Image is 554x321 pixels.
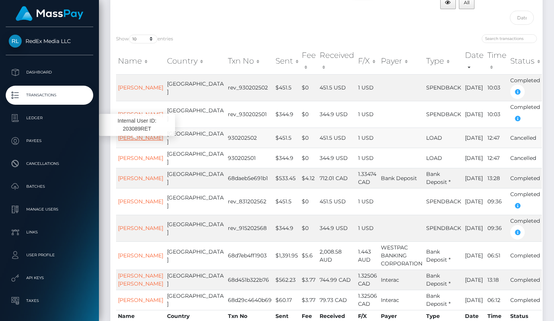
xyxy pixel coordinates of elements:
[381,175,417,182] span: Bank Deposit
[486,290,508,310] td: 06:12
[424,74,463,101] td: SPENDBACK
[274,148,300,168] td: $344.9
[508,270,542,290] td: Completed
[508,241,542,270] td: Completed
[274,241,300,270] td: $1,391.95
[508,290,542,310] td: Completed
[226,188,274,215] td: rev_831202562
[318,148,356,168] td: 344.9 USD
[300,188,318,215] td: $0
[424,168,463,188] td: Bank Deposit *
[9,112,90,124] p: Ledger
[16,6,83,21] img: MassPay Logo
[486,188,508,215] td: 09:36
[9,89,90,101] p: Transactions
[424,215,463,241] td: SPENDBACK
[300,128,318,148] td: $0
[424,101,463,128] td: SPENDBACK
[486,215,508,241] td: 09:36
[356,148,379,168] td: 1 USD
[463,270,486,290] td: [DATE]
[6,154,93,173] a: Cancellations
[9,272,90,284] p: API Keys
[226,74,274,101] td: rev_930202502
[165,128,226,148] td: [GEOGRAPHIC_DATA]
[508,128,542,148] td: Cancelled
[300,215,318,241] td: $0
[300,270,318,290] td: $3.77
[379,48,424,75] th: Payer: activate to sort column ascending
[463,215,486,241] td: [DATE]
[118,111,163,118] a: [PERSON_NAME]
[99,114,175,136] div: Internal User ID: 203089RET
[318,290,356,310] td: 79.73 CAD
[226,241,274,270] td: 68d7eb4ff1903
[6,131,93,150] a: Payees
[318,215,356,241] td: 344.9 USD
[508,74,542,101] td: Completed
[6,109,93,128] a: Ledger
[165,148,226,168] td: [GEOGRAPHIC_DATA]
[381,276,399,283] span: Interac
[318,188,356,215] td: 451.5 USD
[318,101,356,128] td: 344.9 USD
[424,270,463,290] td: Bank Deposit *
[165,168,226,188] td: [GEOGRAPHIC_DATA]
[463,290,486,310] td: [DATE]
[508,101,542,128] td: Completed
[9,204,90,215] p: Manage Users
[165,290,226,310] td: [GEOGRAPHIC_DATA]
[165,215,226,241] td: [GEOGRAPHIC_DATA]
[6,268,93,287] a: API Keys
[6,291,93,310] a: Taxes
[424,148,463,168] td: LOAD
[6,86,93,105] a: Transactions
[356,241,379,270] td: 1.443 AUD
[226,215,274,241] td: rev_915202568
[463,188,486,215] td: [DATE]
[226,128,274,148] td: 930202502
[508,188,542,215] td: Completed
[6,38,93,45] span: RedEx Media LLC
[118,297,163,303] a: [PERSON_NAME]
[463,241,486,270] td: [DATE]
[6,177,93,196] a: Batches
[318,74,356,101] td: 451.5 USD
[165,48,226,75] th: Country: activate to sort column ascending
[9,35,22,48] img: RedEx Media LLC
[165,270,226,290] td: [GEOGRAPHIC_DATA]
[486,168,508,188] td: 13:28
[274,48,300,75] th: Sent: activate to sort column ascending
[9,181,90,192] p: Batches
[356,290,379,310] td: 1.32506 CAD
[356,188,379,215] td: 1 USD
[300,74,318,101] td: $0
[118,155,163,161] a: [PERSON_NAME]
[116,35,173,43] label: Show entries
[356,74,379,101] td: 1 USD
[463,101,486,128] td: [DATE]
[165,188,226,215] td: [GEOGRAPHIC_DATA]
[165,101,226,128] td: [GEOGRAPHIC_DATA]
[226,290,274,310] td: 68d29c4640b69
[6,223,93,242] a: Links
[165,241,226,270] td: [GEOGRAPHIC_DATA]
[381,297,399,303] span: Interac
[118,198,163,205] a: [PERSON_NAME]
[463,168,486,188] td: [DATE]
[486,270,508,290] td: 13:18
[274,101,300,128] td: $344.9
[129,35,158,43] select: Showentries
[508,148,542,168] td: Cancelled
[226,101,274,128] td: rev_930202501
[9,67,90,78] p: Dashboard
[508,48,542,75] th: Status: activate to sort column ascending
[510,11,534,25] input: Date filter
[300,290,318,310] td: $3.77
[274,128,300,148] td: $451.5
[9,295,90,307] p: Taxes
[226,48,274,75] th: Txn No: activate to sort column ascending
[486,241,508,270] td: 06:51
[424,290,463,310] td: Bank Deposit *
[300,48,318,75] th: Fee: activate to sort column ascending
